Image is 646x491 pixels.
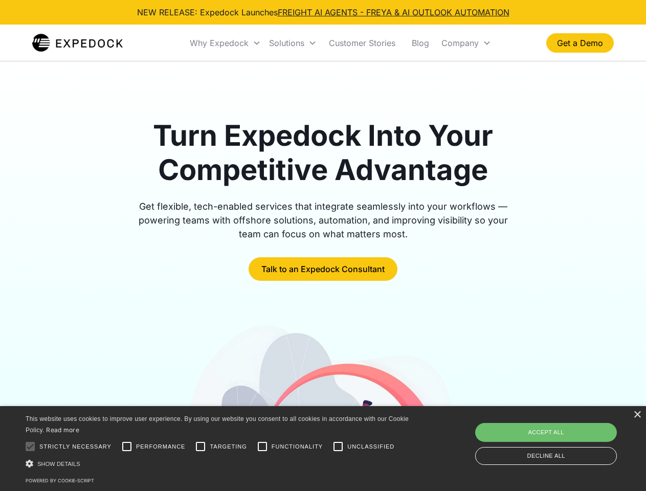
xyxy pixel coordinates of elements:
[186,26,265,60] div: Why Expedock
[269,38,304,48] div: Solutions
[278,7,509,17] a: FREIGHT AI AGENTS - FREYA & AI OUTLOOK AUTOMATION
[190,38,249,48] div: Why Expedock
[46,426,79,434] a: Read more
[39,442,112,451] span: Strictly necessary
[32,33,123,53] img: Expedock Logo
[127,119,520,187] h1: Turn Expedock Into Your Competitive Advantage
[26,415,409,434] span: This website uses cookies to improve user experience. By using our website you consent to all coo...
[321,26,404,60] a: Customer Stories
[272,442,323,451] span: Functionality
[265,26,321,60] div: Solutions
[441,38,479,48] div: Company
[136,442,186,451] span: Performance
[137,6,509,18] div: NEW RELEASE: Expedock Launches
[32,33,123,53] a: home
[26,458,412,469] div: Show details
[127,199,520,241] div: Get flexible, tech-enabled services that integrate seamlessly into your workflows — powering team...
[404,26,437,60] a: Blog
[26,478,94,483] a: Powered by cookie-script
[476,381,646,491] iframe: Chat Widget
[546,33,614,53] a: Get a Demo
[37,461,80,467] span: Show details
[437,26,495,60] div: Company
[249,257,397,281] a: Talk to an Expedock Consultant
[210,442,247,451] span: Targeting
[347,442,394,451] span: Unclassified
